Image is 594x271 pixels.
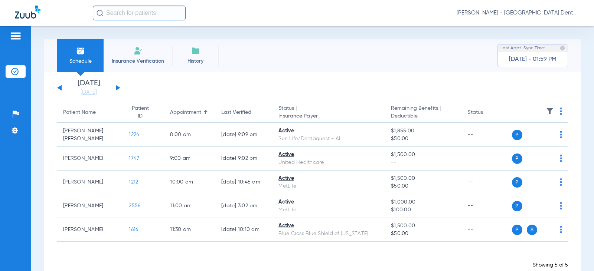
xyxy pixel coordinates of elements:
[129,132,139,137] span: 1224
[215,194,272,218] td: [DATE] 3:02 PM
[63,109,117,116] div: Patient Name
[76,46,85,55] img: Schedule
[512,225,522,235] span: P
[215,218,272,242] td: [DATE] 10:10 AM
[63,109,96,116] div: Patient Name
[278,222,379,230] div: Active
[509,56,557,63] span: [DATE] - 01:59 PM
[221,109,251,116] div: Last Verified
[57,171,123,194] td: [PERSON_NAME]
[170,109,209,116] div: Appointment
[57,194,123,218] td: [PERSON_NAME]
[391,112,456,120] span: Deductible
[461,194,512,218] td: --
[134,46,143,55] img: Manual Insurance Verification
[129,203,140,208] span: 2556
[391,222,456,230] span: $1,500.00
[461,102,512,123] th: Status
[527,225,537,235] span: S
[461,218,512,242] td: --
[560,178,562,186] img: group-dot-blue.svg
[164,218,215,242] td: 11:30 AM
[560,202,562,209] img: group-dot-blue.svg
[560,226,562,233] img: group-dot-blue.svg
[512,130,522,140] span: P
[15,6,40,19] img: Zuub Logo
[512,201,522,211] span: P
[278,206,379,214] div: MetLife
[272,102,385,123] th: Status |
[10,32,22,40] img: hamburger-icon
[278,112,379,120] span: Insurance Payer
[457,9,579,17] span: [PERSON_NAME] - [GEOGRAPHIC_DATA] Dental Care
[191,46,200,55] img: History
[461,123,512,147] td: --
[560,155,562,162] img: group-dot-blue.svg
[57,218,123,242] td: [PERSON_NAME]
[63,57,98,65] span: Schedule
[391,175,456,182] span: $1,500.00
[500,44,545,52] span: Last Appt. Sync Time:
[385,102,461,123] th: Remaining Benefits |
[560,131,562,138] img: group-dot-blue.svg
[391,127,456,135] span: $1,855.00
[391,151,456,159] span: $1,500.00
[512,153,522,164] span: P
[278,151,379,159] div: Active
[391,135,456,143] span: $50.00
[170,109,201,116] div: Appointment
[97,10,103,16] img: Search Icon
[164,123,215,147] td: 8:00 AM
[164,171,215,194] td: 10:00 AM
[546,108,554,115] img: filter.svg
[278,198,379,206] div: Active
[278,230,379,238] div: Blue Cross Blue Shield of [US_STATE]
[66,80,111,96] li: [DATE]
[391,206,456,214] span: $100.00
[278,135,379,143] div: Sun Life/Dentaquest - AI
[215,147,272,171] td: [DATE] 9:02 PM
[461,171,512,194] td: --
[278,182,379,190] div: MetLife
[533,262,568,268] span: Showing 5 of 5
[391,159,456,166] span: --
[278,127,379,135] div: Active
[66,89,111,96] a: [DATE]
[129,156,139,161] span: 1747
[391,182,456,190] span: $50.00
[57,147,123,171] td: [PERSON_NAME]
[178,57,213,65] span: History
[129,179,138,185] span: 1212
[164,194,215,218] td: 11:00 AM
[221,109,267,116] div: Last Verified
[560,108,562,115] img: group-dot-blue.svg
[129,227,138,232] span: 1616
[93,6,186,20] input: Search for patients
[461,147,512,171] td: --
[109,57,167,65] span: Insurance Verification
[278,159,379,166] div: United Healthcare
[215,171,272,194] td: [DATE] 10:45 AM
[560,46,565,51] img: last sync help info
[278,175,379,182] div: Active
[57,123,123,147] td: [PERSON_NAME] [PERSON_NAME]
[391,198,456,206] span: $1,000.00
[391,230,456,238] span: $50.00
[164,147,215,171] td: 9:00 AM
[129,105,151,120] div: Patient ID
[215,123,272,147] td: [DATE] 9:09 PM
[129,105,158,120] div: Patient ID
[512,177,522,188] span: P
